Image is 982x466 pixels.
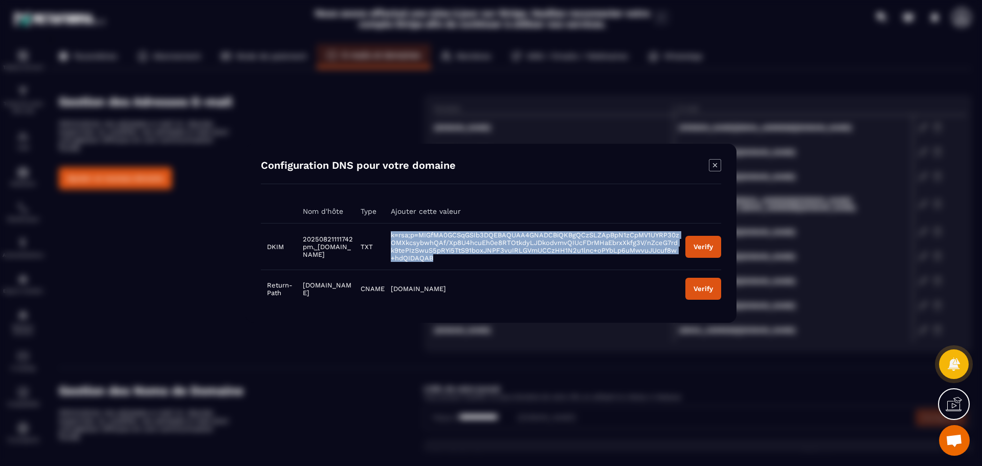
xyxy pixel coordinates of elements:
th: Ajouter cette valeur [385,199,679,224]
div: Verify [694,242,713,250]
h4: Configuration DNS pour votre domaine [261,159,456,173]
span: [DOMAIN_NAME] [303,281,351,296]
span: 20250821111742pm._[DOMAIN_NAME] [303,235,353,258]
td: DKIM [261,223,297,270]
button: Verify [685,235,721,257]
td: TXT [354,223,385,270]
td: Return-Path [261,270,297,307]
div: Verify [694,285,713,293]
th: Type [354,199,385,224]
button: Verify [685,278,721,300]
span: k=rsa;p=MIGfMA0GCSqGSIb3DQEBAQUAA4GNADCBiQKBgQCzSLZApBpN1zCpMV1UYRP30zOMXkcsybwhQAf/Xp8U4hcuEh0e8... [391,231,679,262]
th: Nom d'hôte [297,199,354,224]
a: Ouvrir le chat [939,425,970,456]
td: CNAME [354,270,385,307]
span: [DOMAIN_NAME] [391,285,446,293]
